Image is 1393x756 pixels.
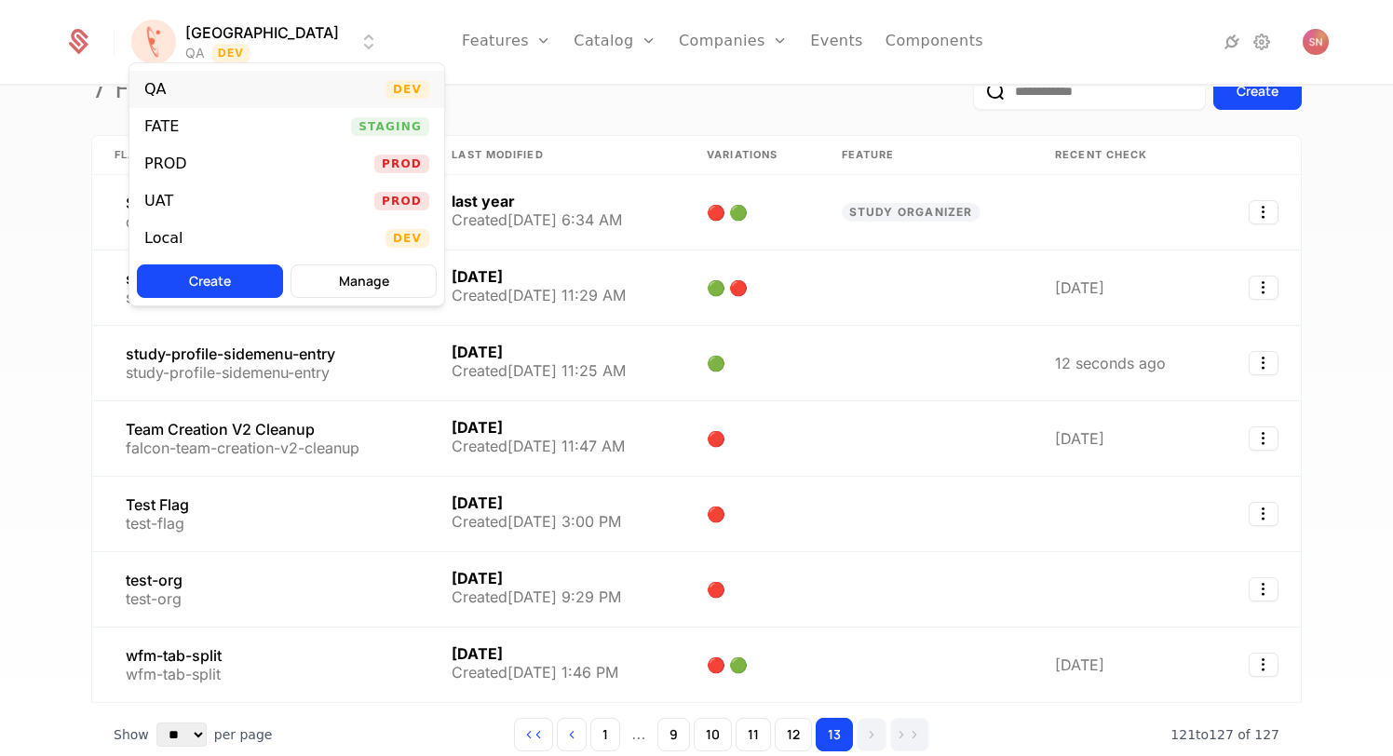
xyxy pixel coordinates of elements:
button: Select action [1249,653,1278,677]
button: Create [137,264,283,298]
button: Select action [1249,200,1278,224]
div: FATE [144,119,179,134]
div: Local [144,231,183,246]
button: Select action [1249,577,1278,601]
span: Dev [385,229,429,248]
button: Manage [291,264,437,298]
button: Select action [1249,426,1278,451]
button: Select action [1249,276,1278,300]
div: UAT [144,194,173,209]
span: Staging [351,117,429,136]
button: Select action [1249,502,1278,526]
button: Select action [1249,351,1278,375]
div: Select environment [128,62,445,306]
span: Prod [374,155,429,173]
span: Dev [385,80,429,99]
div: PROD [144,156,187,171]
div: QA [144,82,167,97]
span: Prod [374,192,429,210]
